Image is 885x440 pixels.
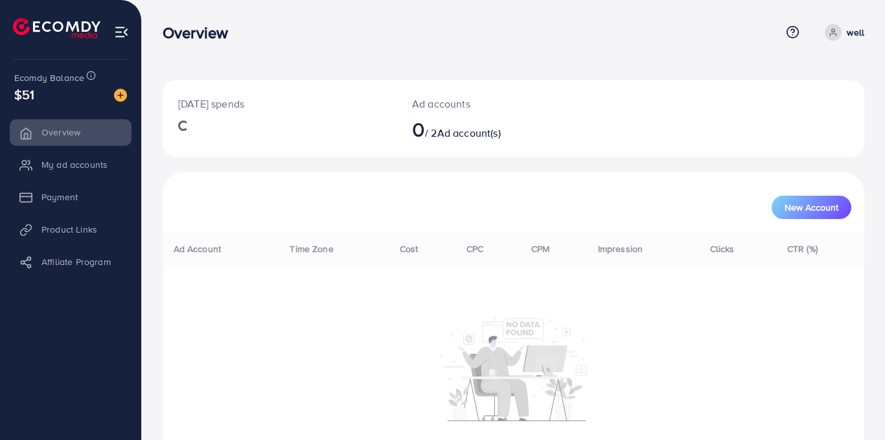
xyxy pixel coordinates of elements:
[14,85,34,104] span: $51
[437,126,501,140] span: Ad account(s)
[412,117,557,141] h2: / 2
[785,203,838,212] span: New Account
[412,96,557,111] p: Ad accounts
[13,18,100,38] img: logo
[114,25,129,40] img: menu
[412,114,425,144] span: 0
[820,24,864,41] a: well
[847,25,864,40] p: well
[114,89,127,102] img: image
[163,23,238,42] h3: Overview
[772,196,851,219] button: New Account
[14,71,84,84] span: Ecomdy Balance
[178,96,381,111] p: [DATE] spends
